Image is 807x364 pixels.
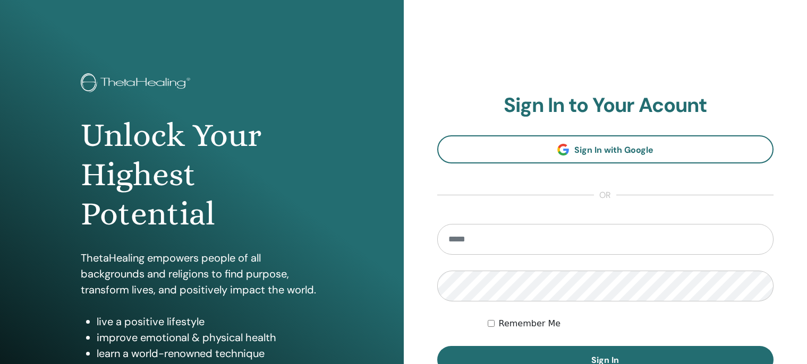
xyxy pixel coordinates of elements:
[437,135,774,163] a: Sign In with Google
[81,116,323,234] h1: Unlock Your Highest Potential
[437,93,774,118] h2: Sign In to Your Acount
[97,314,323,330] li: live a positive lifestyle
[488,317,774,330] div: Keep me authenticated indefinitely or until I manually logout
[97,330,323,345] li: improve emotional & physical health
[594,189,616,202] span: or
[499,317,561,330] label: Remember Me
[97,345,323,361] li: learn a world-renowned technique
[574,144,653,155] span: Sign In with Google
[81,250,323,298] p: ThetaHealing empowers people of all backgrounds and religions to find purpose, transform lives, a...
